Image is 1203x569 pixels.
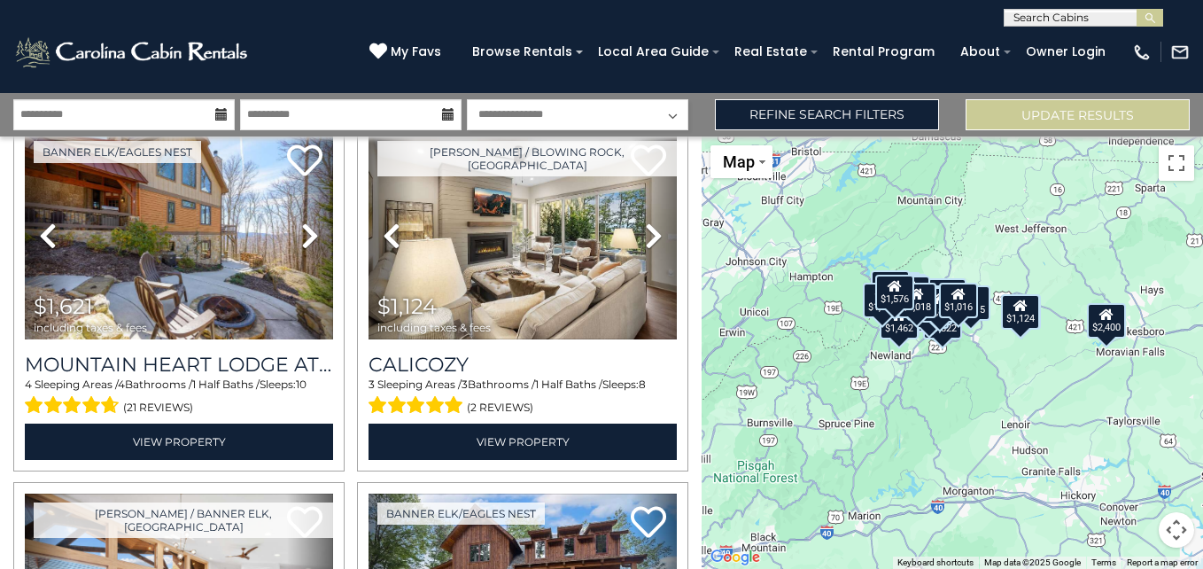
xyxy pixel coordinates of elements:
[1091,557,1116,567] a: Terms (opens in new tab)
[377,503,545,525] a: Banner Elk/Eagles Nest
[118,378,125,391] span: 4
[631,504,666,542] a: Add to favorites
[369,132,677,339] img: thumbnail_167084326.jpeg
[918,285,957,321] div: $2,076
[123,396,193,419] span: (21 reviews)
[1127,557,1198,567] a: Report a map error
[25,132,333,339] img: thumbnail_163263019.jpeg
[377,293,437,319] span: $1,124
[369,378,375,391] span: 3
[34,141,201,163] a: Banner Elk/Eagles Nest
[369,43,446,62] a: My Favs
[951,38,1009,66] a: About
[723,152,755,171] span: Map
[535,378,602,391] span: 1 Half Baths /
[369,424,677,460] a: View Property
[463,38,581,66] a: Browse Rentals
[1017,38,1114,66] a: Owner Login
[25,353,333,377] a: Mountain Heart Lodge at [GEOGRAPHIC_DATA]
[927,278,966,314] div: $2,442
[34,293,93,319] span: $1,621
[880,304,919,339] div: $1,462
[13,35,252,70] img: White-1-2.png
[1159,512,1194,548] button: Map camera controls
[462,378,468,391] span: 3
[897,557,974,569] button: Keyboard shortcuts
[706,546,764,569] img: Google
[1132,43,1152,62] img: phone-regular-white.png
[863,283,902,318] div: $1,296
[726,38,816,66] a: Real Estate
[939,283,978,318] div: $1,016
[377,322,491,333] span: including taxes & fees
[1088,303,1127,339] div: $2,400
[1170,43,1190,62] img: mail-regular-white.png
[706,546,764,569] a: Open this area in Google Maps (opens a new window)
[1159,145,1194,181] button: Toggle fullscreen view
[897,283,936,318] div: $1,018
[296,378,307,391] span: 10
[467,396,533,419] span: (2 reviews)
[1001,294,1040,330] div: $1,124
[875,275,914,310] div: $1,576
[984,557,1081,567] span: Map data ©2025 Google
[871,270,910,306] div: $1,423
[966,99,1190,130] button: Update Results
[824,38,943,66] a: Rental Program
[25,377,333,419] div: Sleeping Areas / Bathrooms / Sleeps:
[25,424,333,460] a: View Property
[34,503,333,538] a: [PERSON_NAME] / Banner Elk, [GEOGRAPHIC_DATA]
[377,141,677,176] a: [PERSON_NAME] / Blowing Rock, [GEOGRAPHIC_DATA]
[369,353,677,377] a: Calicozy
[287,143,322,181] a: Add to favorites
[391,43,441,61] span: My Favs
[34,322,147,333] span: including taxes & fees
[639,378,646,391] span: 8
[369,377,677,419] div: Sleeping Areas / Bathrooms / Sleeps:
[589,38,718,66] a: Local Area Guide
[710,145,772,178] button: Change map style
[715,99,939,130] a: Refine Search Filters
[25,378,32,391] span: 4
[192,378,260,391] span: 1 Half Baths /
[25,353,333,377] h3: Mountain Heart Lodge at Eagles Nest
